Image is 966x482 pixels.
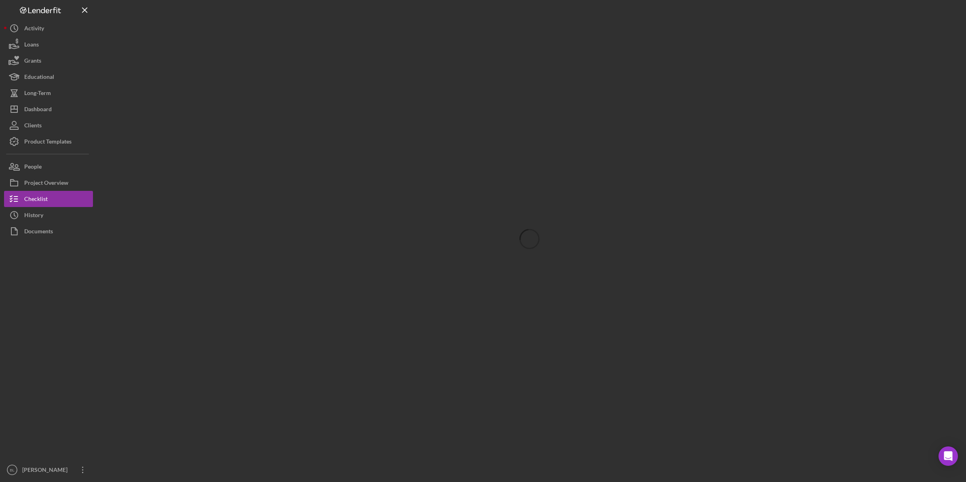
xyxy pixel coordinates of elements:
button: Activity [4,20,93,36]
div: Clients [24,117,42,135]
button: Product Templates [4,133,93,150]
div: Open Intercom Messenger [939,446,958,466]
div: Documents [24,223,53,241]
div: Dashboard [24,101,52,119]
div: Checklist [24,191,48,209]
div: Loans [24,36,39,55]
button: BL[PERSON_NAME] [4,462,93,478]
div: Project Overview [24,175,68,193]
button: Documents [4,223,93,239]
div: People [24,159,42,177]
div: Product Templates [24,133,72,152]
button: Long-Term [4,85,93,101]
button: Checklist [4,191,93,207]
button: Educational [4,69,93,85]
button: Project Overview [4,175,93,191]
div: [PERSON_NAME] [20,462,73,480]
text: BL [10,468,15,472]
button: Clients [4,117,93,133]
button: People [4,159,93,175]
button: Grants [4,53,93,69]
div: Educational [24,69,54,87]
div: Long-Term [24,85,51,103]
button: Dashboard [4,101,93,117]
div: History [24,207,43,225]
div: Activity [24,20,44,38]
div: Grants [24,53,41,71]
button: History [4,207,93,223]
button: Loans [4,36,93,53]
